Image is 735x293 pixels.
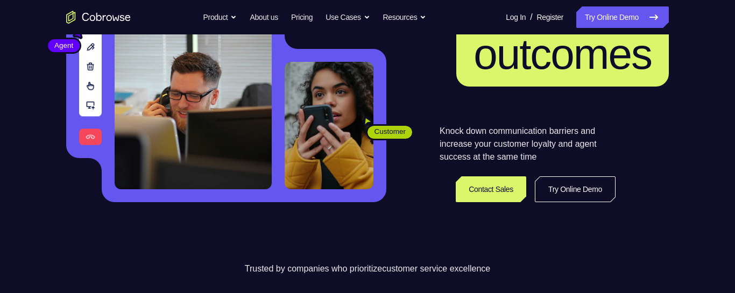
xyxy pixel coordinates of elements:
[537,6,563,28] a: Register
[535,176,616,202] a: Try Online Demo
[576,6,669,28] a: Try Online Demo
[66,11,131,24] a: Go to the home page
[440,125,616,163] p: Knock down communication barriers and increase your customer loyalty and agent success at the sam...
[473,30,652,78] span: outcomes
[203,6,237,28] button: Product
[383,6,427,28] button: Resources
[291,6,313,28] a: Pricing
[382,264,490,273] span: customer service excellence
[250,6,278,28] a: About us
[456,176,526,202] a: Contact Sales
[285,62,373,189] img: A customer holding their phone
[530,11,532,24] span: /
[506,6,526,28] a: Log In
[326,6,370,28] button: Use Cases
